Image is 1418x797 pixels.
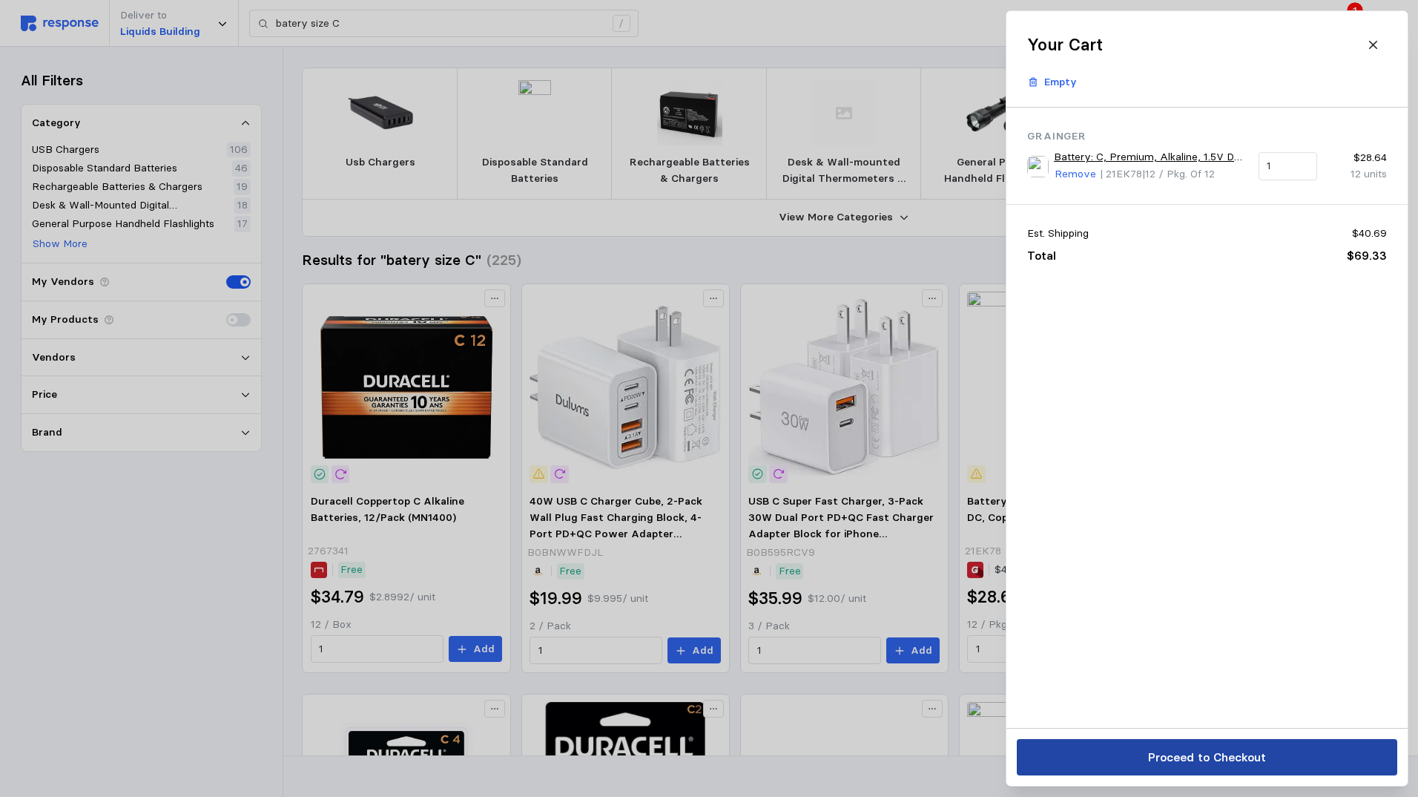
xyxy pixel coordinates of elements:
p: Grainger [1027,128,1387,145]
button: Remove [1054,165,1097,183]
span: | 12 / Pkg. Of 12 [1141,167,1214,180]
p: Proceed to Checkout [1147,748,1265,767]
a: Battery: C, Premium, Alkaline, 1.5V DC, CopperTop, 12 PK [1054,149,1248,165]
img: CoppertopC-bulkimage__QOLG_v2 [1027,156,1049,177]
h2: Your Cart [1027,33,1103,56]
p: $69.33 [1346,246,1386,265]
p: Remove [1055,166,1096,183]
p: Total [1027,246,1056,265]
p: 12 units [1328,166,1386,183]
p: Empty [1044,74,1077,91]
button: Proceed to Checkout [1017,739,1397,775]
button: Empty [1019,68,1085,96]
p: $28.64 [1328,150,1386,166]
span: | 21EK78 [1099,167,1141,180]
p: $40.69 [1351,226,1386,242]
p: Est. Shipping [1027,226,1089,242]
input: Qty [1267,153,1308,180]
